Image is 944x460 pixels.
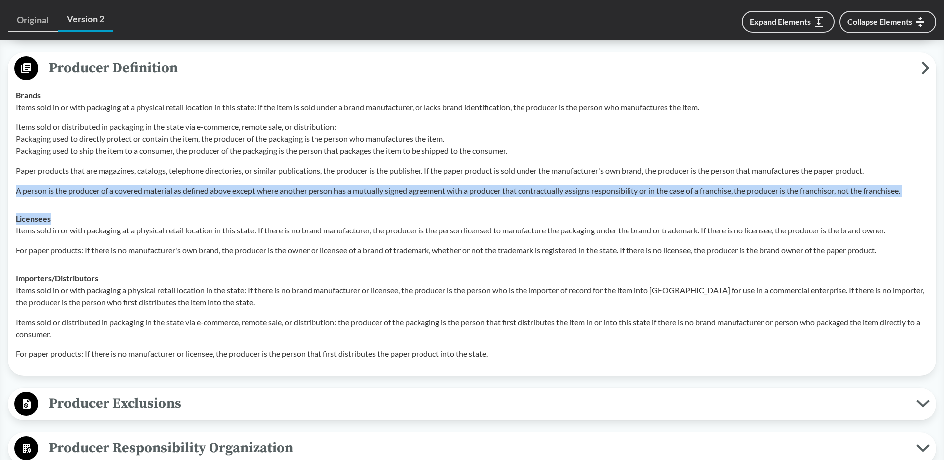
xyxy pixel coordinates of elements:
strong: Importers/​Distributors [16,273,98,283]
p: For paper products: If there is no manufacturer's own brand, the producer is the owner or license... [16,244,928,256]
p: Items sold in or with packaging a physical retail location in the state: If there is no brand man... [16,284,928,308]
a: Version 2 [58,8,113,32]
button: Producer Definition [11,56,933,81]
span: Producer Definition [38,57,921,79]
span: Producer Responsibility Organization [38,437,916,459]
button: Producer Exclusions [11,391,933,417]
span: Producer Exclusions [38,392,916,415]
strong: Brands [16,90,41,100]
strong: Licensees [16,214,51,223]
a: Original [8,9,58,32]
button: Expand Elements [742,11,835,33]
p: A person is the producer of a covered material as defined above except where another person has a... [16,185,928,197]
p: Items sold or distributed in packaging in the state via e-commerce, remote sale, or distribution:... [16,316,928,340]
p: Paper products that are magazines, catalogs, telephone directories, or similar publications, the ... [16,165,928,177]
p: Items sold in or with packaging at a physical retail location in this state: If there is no brand... [16,225,928,236]
p: For paper products: If there is no manufacturer or licensee, the producer is the person that firs... [16,348,928,360]
p: Items sold in or with packaging at a physical retail location in this state: if the item is sold ... [16,101,928,113]
p: Items sold or distributed in packaging in the state via e-commerce, remote sale, or distribution:... [16,121,928,157]
button: Collapse Elements [839,11,936,33]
